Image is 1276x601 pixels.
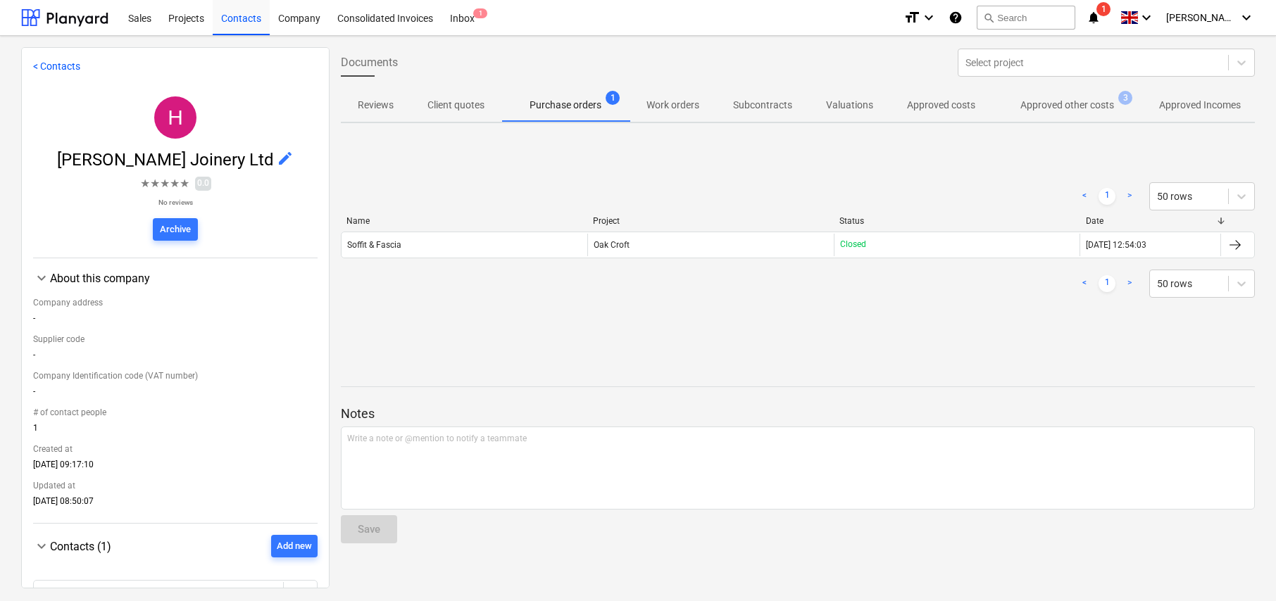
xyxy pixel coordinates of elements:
div: Archive [160,222,191,238]
p: Reviews [358,98,394,113]
p: Client quotes [427,98,484,113]
span: Documents [341,54,398,71]
span: 1 [473,8,487,18]
div: About this company [33,286,318,512]
span: 3 [1118,91,1132,105]
div: Supplier code [33,329,318,350]
p: Subcontracts [733,98,792,113]
span: keyboard_arrow_down [33,270,50,286]
div: - [33,313,318,329]
div: Project [593,216,828,226]
i: format_size [903,9,920,26]
div: Status [839,216,1075,226]
div: About this company [50,272,318,285]
div: Created at [33,438,318,460]
div: Add new [277,538,312,555]
span: search [983,12,994,23]
a: Next page [1121,275,1138,292]
span: ★ [160,175,170,192]
div: # of contact people [33,402,318,423]
iframe: Chat Widget [1206,533,1276,601]
div: Soffit & Fascia [347,240,401,250]
i: notifications [1087,9,1101,26]
a: Previous page [1076,188,1093,205]
span: edit [277,150,294,167]
div: Company Identification code (VAT number) [33,365,318,386]
p: Purchase orders [530,98,601,113]
a: Next page [1121,188,1138,205]
div: - [33,350,318,365]
div: [DATE] 12:54:03 [1086,240,1146,250]
div: Contacts (1)Add new [33,535,318,557]
span: H [168,106,183,129]
a: Previous page [1076,275,1093,292]
span: 1 [1096,2,1111,16]
button: Archive [153,218,198,241]
div: - [33,386,318,402]
p: Notes [341,405,1255,422]
span: 1 [606,91,620,105]
a: < Contacts [33,61,80,72]
div: Name [346,216,582,226]
span: ★ [150,175,160,192]
button: Add new [271,535,318,557]
div: Updated at [33,475,318,496]
div: [DATE] 09:17:10 [33,460,318,475]
button: Search [977,6,1075,30]
span: ★ [140,175,150,192]
div: Harte [154,96,196,139]
p: Approved other costs [1020,98,1114,113]
div: [DATE] 08:50:07 [33,496,318,512]
i: keyboard_arrow_down [1138,9,1155,26]
span: ★ [180,175,189,192]
span: [PERSON_NAME] Joinery Ltd [57,150,277,170]
span: 0.0 [195,177,211,190]
p: Closed [840,239,866,251]
p: Approved Incomes [1159,98,1241,113]
div: Date [1086,216,1215,226]
div: About this company [33,270,318,286]
div: Company address [33,292,318,313]
span: Contacts (1) [50,540,111,553]
span: keyboard_arrow_down [33,538,50,555]
span: Oak Croft [594,240,630,250]
p: Approved costs [907,98,975,113]
i: keyboard_arrow_down [920,9,937,26]
span: ★ [170,175,180,192]
i: keyboard_arrow_down [1238,9,1255,26]
a: Page 1 is your current page [1099,275,1115,292]
a: Page 1 is your current page [1099,188,1115,205]
span: [PERSON_NAME] [1166,12,1237,23]
p: Valuations [826,98,873,113]
p: No reviews [140,198,211,207]
div: 1 [33,423,318,438]
i: Knowledge base [949,9,963,26]
p: Work orders [646,98,699,113]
